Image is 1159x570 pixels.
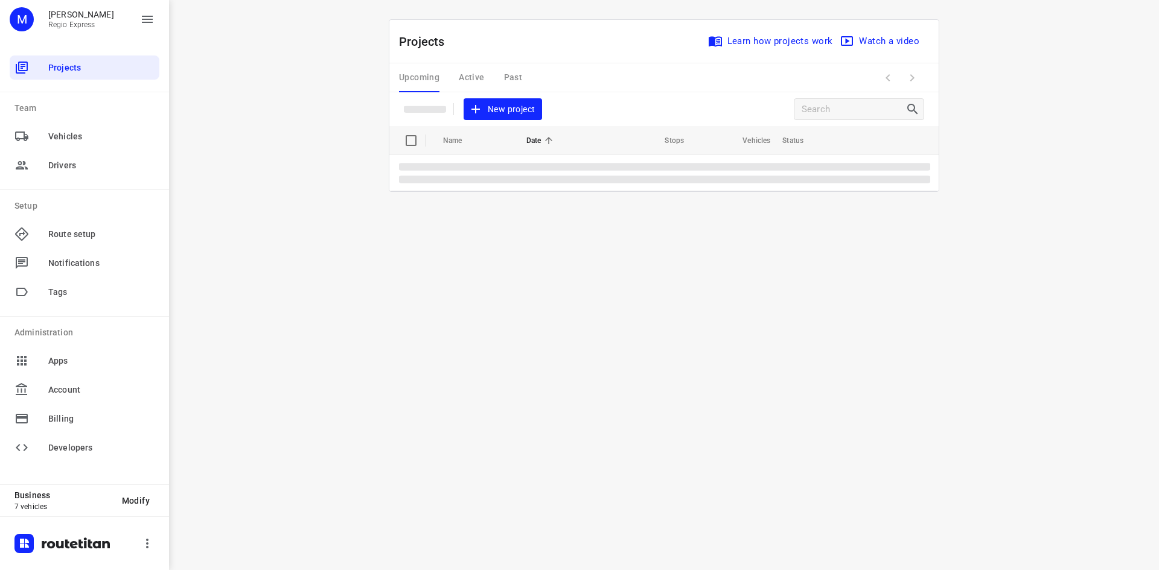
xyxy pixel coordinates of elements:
span: Modify [122,496,150,505]
div: Account [10,378,159,402]
div: M [10,7,34,31]
span: Developers [48,442,155,454]
p: Regio Express [48,21,114,29]
span: Previous Page [876,66,900,90]
span: Stops [649,133,684,148]
div: Drivers [10,153,159,177]
span: Notifications [48,257,155,270]
button: Modify [112,490,159,511]
span: Status [782,133,819,148]
span: Route setup [48,228,155,241]
input: Search projects [802,100,905,119]
div: Apps [10,349,159,373]
p: Team [14,102,159,115]
div: Tags [10,280,159,304]
button: New project [464,98,542,121]
div: Developers [10,435,159,460]
p: 7 vehicles [14,502,112,511]
span: Next Page [900,66,924,90]
p: Administration [14,326,159,339]
div: Search [905,102,924,116]
div: Billing [10,407,159,431]
span: New project [471,102,535,117]
span: Billing [48,413,155,425]
span: Tags [48,286,155,299]
span: Date [526,133,557,148]
div: Notifications [10,251,159,275]
span: Drivers [48,159,155,172]
span: Vehicles [48,130,155,143]
span: Account [48,384,155,396]
p: Business [14,490,112,500]
p: Projects [399,33,455,51]
span: Projects [48,62,155,74]
div: Route setup [10,222,159,246]
p: Setup [14,200,159,212]
span: Name [443,133,478,148]
span: Vehicles [727,133,770,148]
p: Max Bisseling [48,10,114,19]
div: Projects [10,55,159,80]
div: Vehicles [10,124,159,148]
span: Apps [48,355,155,367]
